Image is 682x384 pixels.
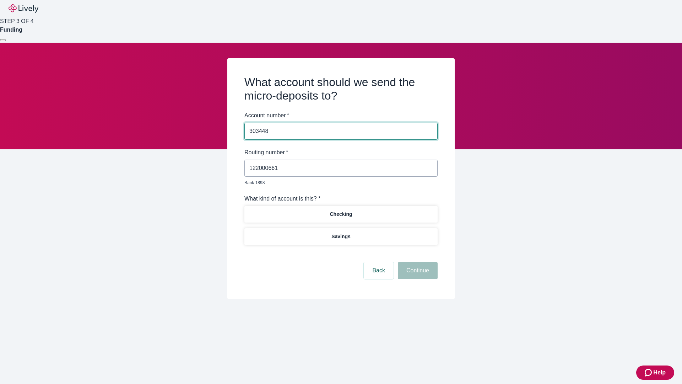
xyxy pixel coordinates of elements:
button: Zendesk support iconHelp [636,366,674,380]
button: Checking [244,206,438,223]
span: Help [653,368,666,377]
p: Checking [330,210,352,218]
svg: Zendesk support icon [645,368,653,377]
p: Savings [331,233,351,240]
button: Back [364,262,394,279]
label: Routing number [244,148,288,157]
img: Lively [9,4,38,13]
p: Bank 1898 [244,180,433,186]
h2: What account should we send the micro-deposits to? [244,75,438,103]
label: What kind of account is this? * [244,194,320,203]
button: Savings [244,228,438,245]
label: Account number [244,111,289,120]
